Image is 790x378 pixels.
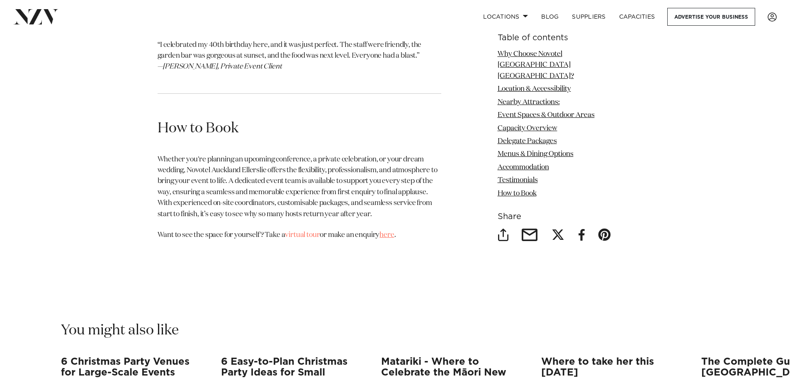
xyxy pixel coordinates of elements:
p: Whether you're planning an upcoming conference, a private celebration, or your dream wedding, Nov... [158,154,441,220]
h2: How to Book [158,100,441,138]
p: “I celebrated my 40th birthday here, and it was just perfect. The staff were friendly, the garden... [158,40,441,83]
a: Locations [476,8,535,26]
em: [PERSON_NAME], Private Event Client [163,63,282,70]
a: virtual tour [285,232,320,239]
p: Want to see the space for yourself? Take a or make an enquiry . [158,230,441,241]
a: Capacities [613,8,662,26]
a: Location & Accessibility [498,85,571,93]
h2: You might also like [61,321,179,340]
a: Advertise your business [667,8,755,26]
a: Delegate Packages [498,138,557,145]
a: BLOG [535,8,565,26]
a: Accommodation [498,164,549,171]
h6: Share [498,212,633,221]
a: Testimonials [498,177,538,184]
a: SUPPLIERS [565,8,612,26]
a: Menus & Dining Options [498,151,574,158]
a: Why Choose Novotel [GEOGRAPHIC_DATA] [GEOGRAPHIC_DATA]? [498,51,574,80]
a: How to Book [498,190,537,197]
a: Nearby Attractions: [498,99,560,106]
a: Capacity Overview [498,125,557,132]
h6: Table of contents [498,34,633,42]
a: Event Spaces & Outdoor Areas [498,112,595,119]
a: here [379,232,394,239]
img: nzv-logo.png [13,9,58,24]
